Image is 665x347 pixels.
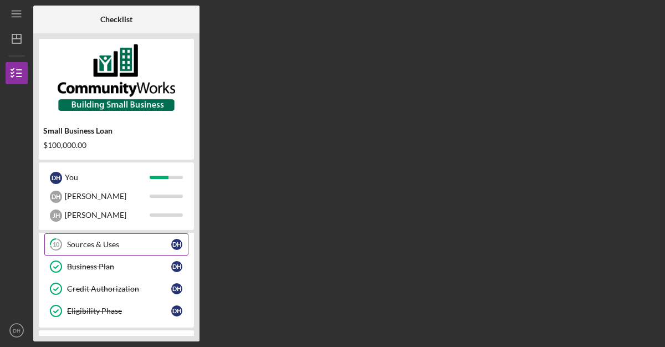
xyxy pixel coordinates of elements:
div: $100,000.00 [43,141,190,150]
a: Eligibility PhaseDH [44,300,188,322]
tspan: 10 [53,241,60,248]
div: Sources & Uses [67,240,171,249]
div: [PERSON_NAME] [65,206,150,224]
b: Checklist [100,15,132,24]
div: D H [171,305,182,317]
div: D H [171,261,182,272]
div: D H [171,283,182,294]
div: D H [50,191,62,203]
text: DH [13,328,21,334]
div: You [65,168,150,187]
a: Credit AuthorizationDH [44,278,188,300]
button: DH [6,319,28,341]
a: 10Sources & UsesDH [44,233,188,256]
div: [PERSON_NAME] [65,187,150,206]
a: Business PlanDH [44,256,188,278]
div: Credit Authorization [67,284,171,293]
div: Business Plan [67,262,171,271]
img: Product logo [39,44,194,111]
div: J H [50,210,62,222]
div: D H [50,172,62,184]
div: D H [171,239,182,250]
div: Small Business Loan [43,126,190,135]
div: Eligibility Phase [67,307,171,315]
